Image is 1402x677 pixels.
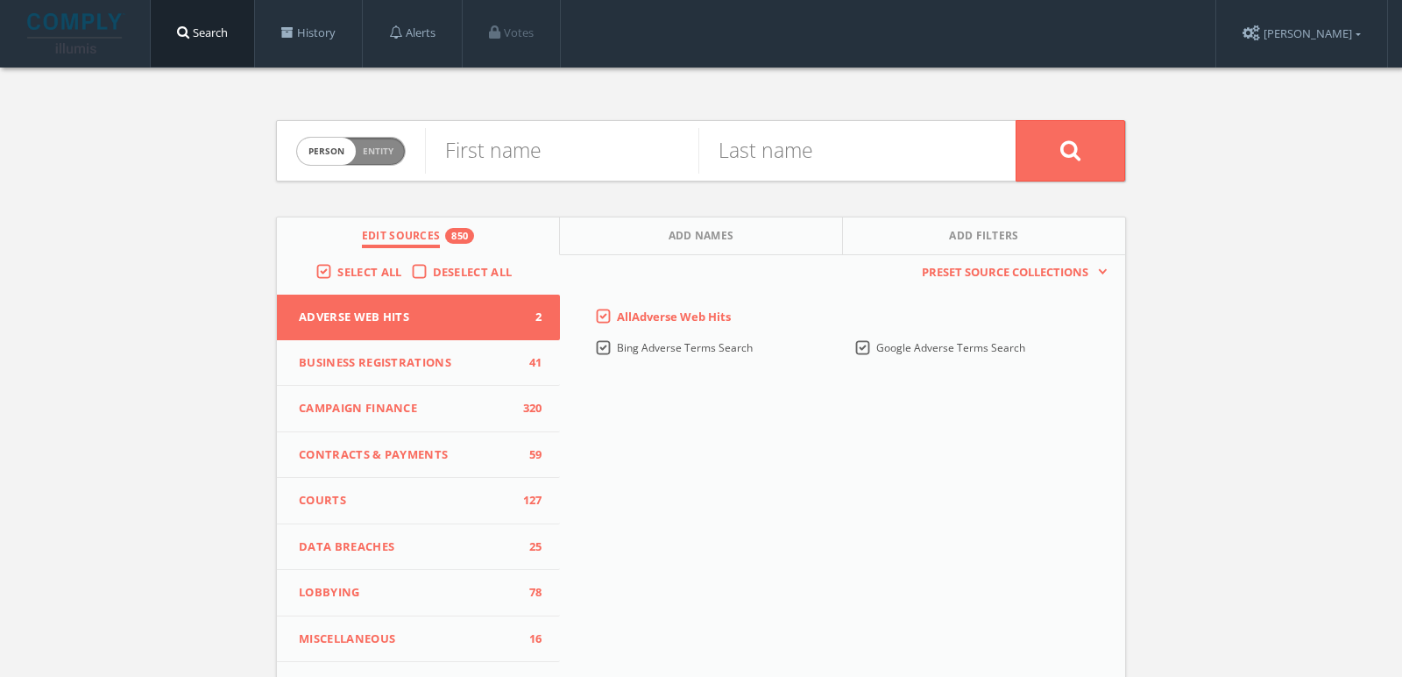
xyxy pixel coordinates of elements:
[299,400,516,417] span: Campaign Finance
[299,446,516,464] span: Contracts & Payments
[445,228,474,244] div: 850
[299,584,516,602] span: Lobbying
[913,264,1108,281] button: Preset Source Collections
[516,492,542,510] span: 127
[299,631,516,648] span: Miscellaneous
[299,309,516,326] span: Adverse Web Hits
[362,228,441,248] span: Edit Sources
[277,217,560,255] button: Edit Sources850
[669,228,734,248] span: Add Names
[516,538,542,556] span: 25
[297,138,356,165] span: person
[516,631,542,648] span: 16
[516,400,542,417] span: 320
[617,309,731,324] span: All Adverse Web Hits
[617,340,753,355] span: Bing Adverse Terms Search
[560,217,843,255] button: Add Names
[277,524,560,571] button: Data Breaches25
[299,492,516,510] span: Courts
[516,584,542,602] span: 78
[299,354,516,372] span: Business Registrations
[363,145,393,158] span: Entity
[913,264,1097,281] span: Preset Source Collections
[27,13,125,53] img: illumis
[516,354,542,372] span: 41
[277,432,560,479] button: Contracts & Payments59
[277,340,560,387] button: Business Registrations41
[299,538,516,556] span: Data Breaches
[277,386,560,432] button: Campaign Finance320
[516,446,542,464] span: 59
[277,616,560,663] button: Miscellaneous16
[843,217,1125,255] button: Add Filters
[277,570,560,616] button: Lobbying78
[876,340,1025,355] span: Google Adverse Terms Search
[337,264,401,280] span: Select All
[277,478,560,524] button: Courts127
[433,264,513,280] span: Deselect All
[277,295,560,340] button: Adverse Web Hits2
[516,309,542,326] span: 2
[949,228,1019,248] span: Add Filters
